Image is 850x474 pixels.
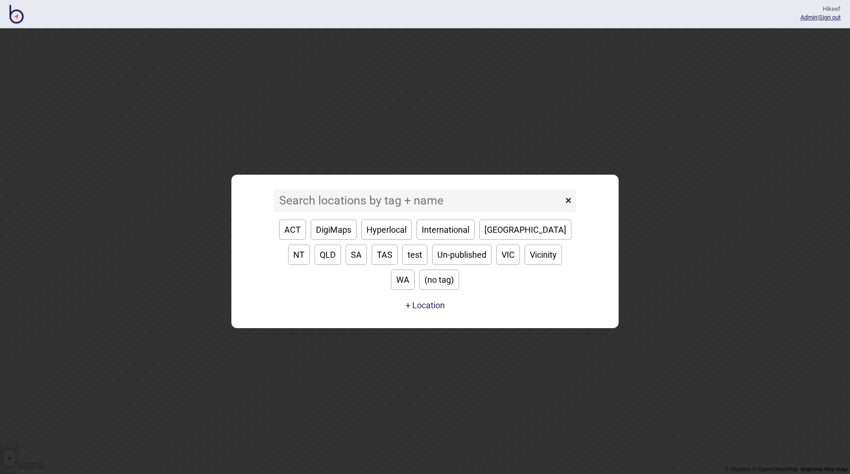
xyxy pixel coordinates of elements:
[9,5,24,24] img: BindiMaps CMS
[819,14,841,21] button: Sign out
[406,300,445,310] button: + Location
[800,14,819,21] span: |
[274,189,563,212] input: Search locations by tag + name
[561,189,576,212] button: ×
[416,220,475,240] button: International
[346,245,367,265] button: SA
[288,245,310,265] button: NT
[361,220,412,240] button: Hyperlocal
[311,220,357,240] button: DigiMaps
[800,5,841,13] div: Hi keef
[800,14,817,21] a: Admin
[432,245,492,265] button: Un-published
[372,245,398,265] button: TAS
[314,245,341,265] button: QLD
[479,220,571,240] button: [GEOGRAPHIC_DATA]
[496,245,520,265] button: VIC
[279,220,306,240] button: ACT
[391,270,415,290] button: WA
[403,297,447,314] a: + Location
[525,245,562,265] button: Vicinity
[419,270,459,290] button: (no tag)
[402,245,427,265] button: test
